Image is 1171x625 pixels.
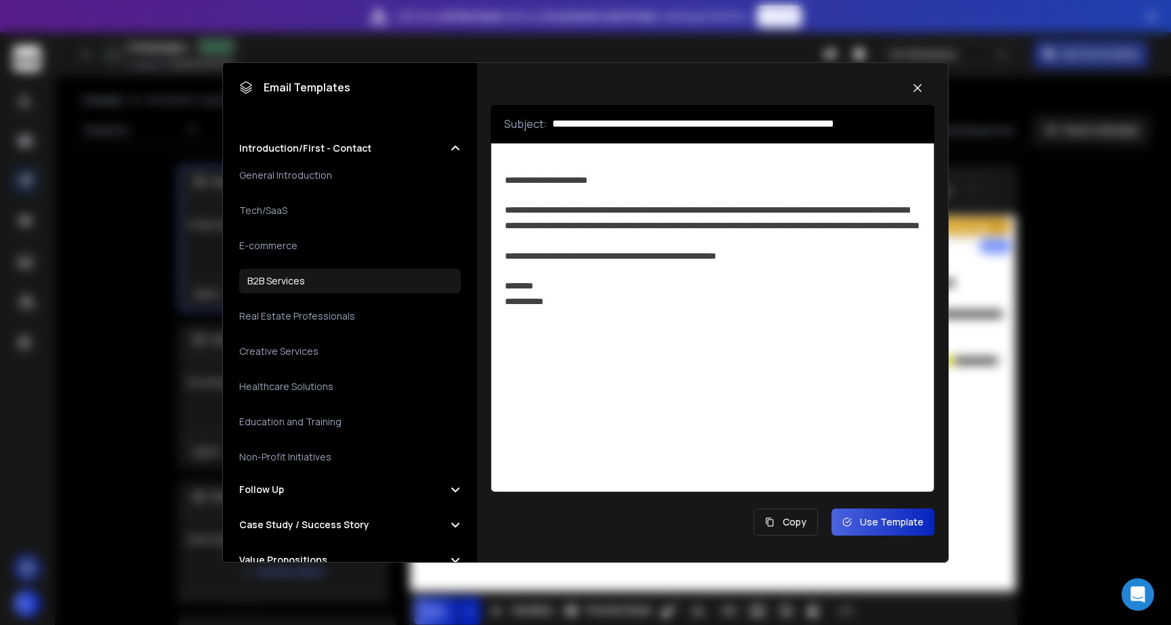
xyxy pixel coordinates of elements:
h3: Tech/SaaS [239,204,287,217]
div: Open Intercom Messenger [1122,578,1154,611]
p: Subject: [504,116,547,132]
h3: E-commerce [239,239,297,253]
button: Use Template [831,509,934,536]
h3: Real Estate Professionals [239,309,355,323]
button: Introduction/First - Contact [239,142,460,155]
button: Copy [754,509,818,536]
h3: Healthcare Solutions [239,380,333,393]
button: Case Study / Success Story [239,518,460,532]
button: Follow Up [239,483,460,496]
button: Value Propositions [239,553,460,567]
h3: Non-Profit Initiatives [239,450,331,464]
h3: B2B Services [247,274,305,288]
h1: Email Templates [239,79,350,95]
h3: Creative Services [239,345,319,358]
h3: Education and Training [239,415,342,429]
h3: General Introduction [239,169,332,182]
